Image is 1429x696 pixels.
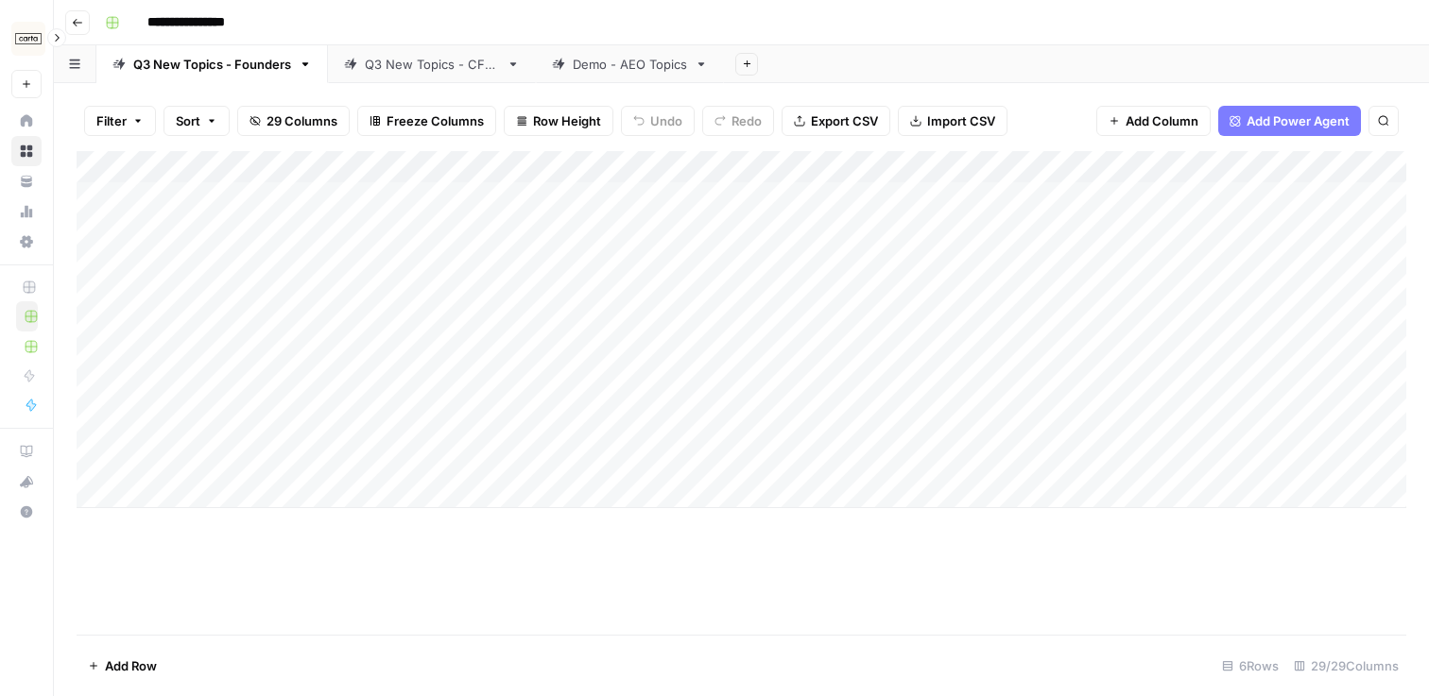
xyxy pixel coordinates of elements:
[387,111,484,130] span: Freeze Columns
[365,55,499,74] div: Q3 New Topics - CFOs
[536,45,724,83] a: Demo - AEO Topics
[650,111,682,130] span: Undo
[732,111,762,130] span: Redo
[11,467,42,497] button: What's new?
[11,436,42,467] a: AirOps Academy
[927,111,995,130] span: Import CSV
[11,22,45,56] img: Carta Logo
[504,106,613,136] button: Row Height
[11,106,42,136] a: Home
[267,111,337,130] span: 29 Columns
[328,45,536,83] a: Q3 New Topics - CFOs
[1247,111,1350,130] span: Add Power Agent
[898,106,1007,136] button: Import CSV
[237,106,350,136] button: 29 Columns
[782,106,890,136] button: Export CSV
[11,196,42,227] a: Usage
[11,497,42,527] button: Help + Support
[621,106,695,136] button: Undo
[164,106,230,136] button: Sort
[811,111,878,130] span: Export CSV
[12,467,41,496] div: What's new?
[702,106,774,136] button: Redo
[96,111,127,130] span: Filter
[77,651,168,681] button: Add Row
[11,136,42,166] a: Browse
[11,15,42,62] button: Workspace: Carta
[533,111,601,130] span: Row Height
[133,55,291,74] div: Q3 New Topics - Founders
[105,656,157,675] span: Add Row
[96,45,328,83] a: Q3 New Topics - Founders
[1286,651,1406,681] div: 29/29 Columns
[176,111,200,130] span: Sort
[1126,111,1198,130] span: Add Column
[11,166,42,196] a: Your Data
[357,106,496,136] button: Freeze Columns
[1218,106,1361,136] button: Add Power Agent
[11,227,42,257] a: Settings
[1214,651,1286,681] div: 6 Rows
[573,55,687,74] div: Demo - AEO Topics
[1096,106,1211,136] button: Add Column
[84,106,156,136] button: Filter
